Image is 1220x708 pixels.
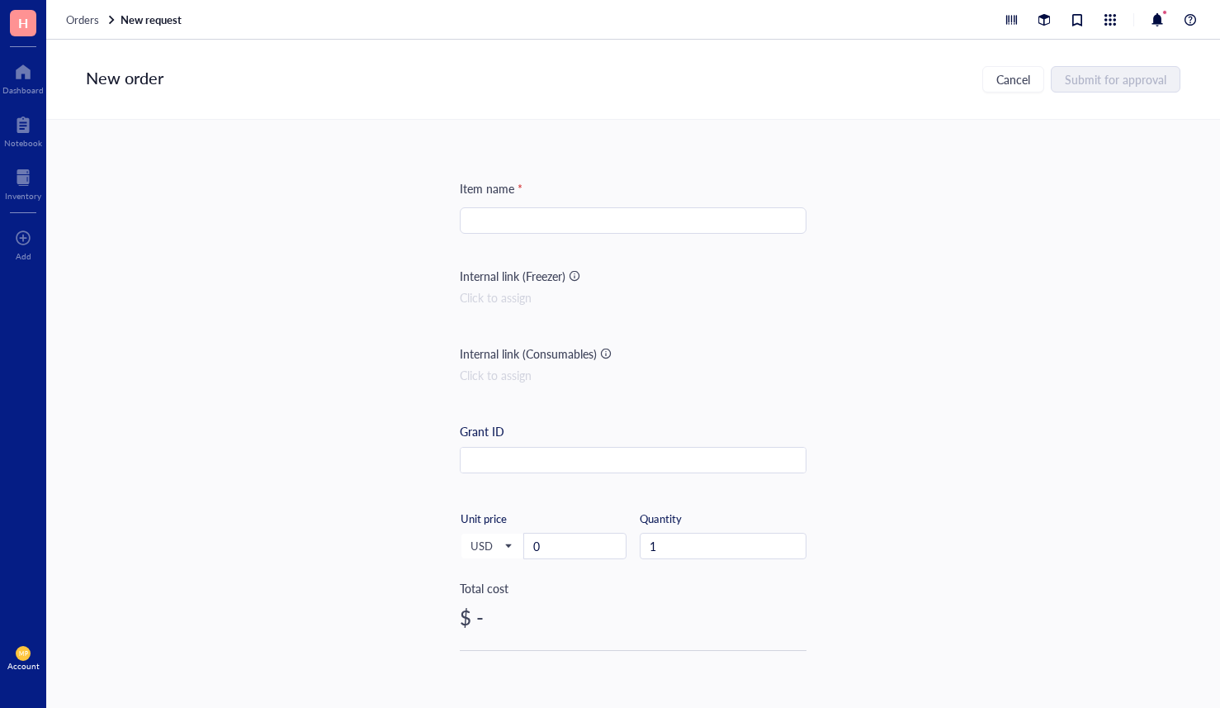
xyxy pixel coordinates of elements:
[640,511,806,526] div: Quantity
[19,650,27,657] span: MP
[66,12,99,27] span: Orders
[460,422,504,440] div: Grant ID
[460,288,806,306] div: Click to assign
[460,579,806,597] div: Total cost
[471,539,511,554] span: USD
[460,344,597,363] div: Internal link (Consumables)
[982,66,1044,93] button: Cancel
[460,366,806,384] div: Click to assign
[460,671,497,689] div: Vendor
[2,85,44,95] div: Dashboard
[18,12,28,33] span: H
[86,66,163,93] div: New order
[2,59,44,95] a: Dashboard
[121,12,185,27] a: New request
[460,267,565,285] div: Internal link (Freezer)
[66,12,117,27] a: Orders
[5,191,41,201] div: Inventory
[5,164,41,201] a: Inventory
[460,604,806,630] div: $ -
[460,179,523,197] div: Item name
[16,251,31,261] div: Add
[461,511,564,526] div: Unit price
[1051,66,1180,93] button: Submit for approval
[4,112,42,148] a: Notebook
[7,661,40,671] div: Account
[996,73,1030,86] span: Cancel
[4,138,42,148] div: Notebook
